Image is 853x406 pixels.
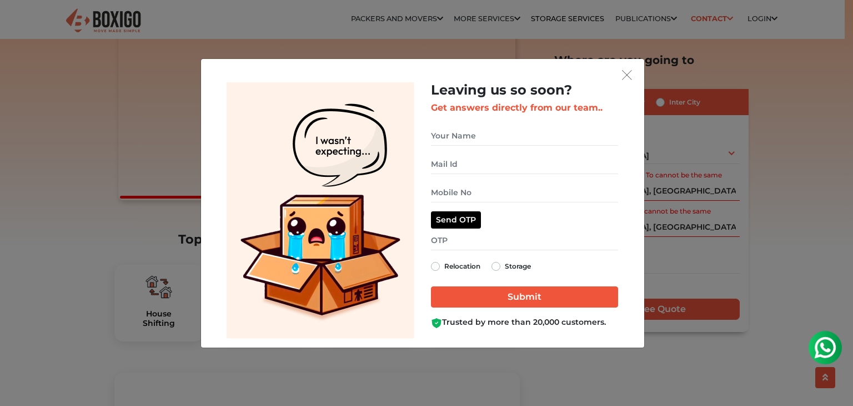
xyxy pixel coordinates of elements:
[444,260,480,273] label: Relocation
[431,318,442,329] img: Boxigo Customer Shield
[431,183,618,202] input: Mobile No
[431,82,618,98] h2: Leaving us so soon?
[431,231,618,250] input: OTP
[431,286,618,308] input: Submit
[227,82,414,339] img: Lead Welcome Image
[431,211,481,229] button: Send OTP
[505,260,531,273] label: Storage
[622,70,632,80] img: exit
[431,126,618,146] input: Your Name
[431,102,618,113] h3: Get answers directly from our team..
[11,11,33,33] img: whatsapp-icon.svg
[431,155,618,174] input: Mail Id
[431,316,618,328] div: Trusted by more than 20,000 customers.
